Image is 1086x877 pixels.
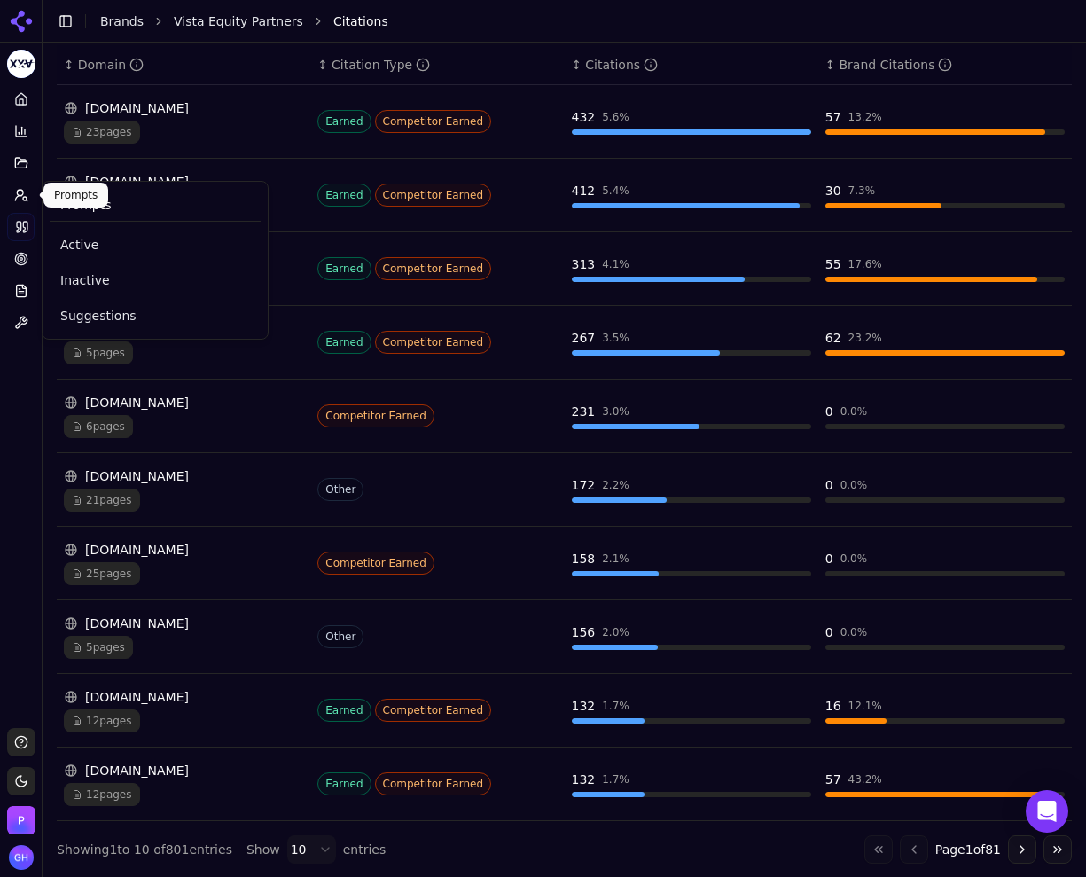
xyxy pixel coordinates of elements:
div: 12.1 % [848,699,882,713]
span: Competitor Earned [317,552,434,575]
span: Other [317,478,363,501]
span: Competitor Earned [375,772,492,795]
span: 6 pages [64,415,133,438]
div: [DOMAIN_NAME] [64,615,303,632]
div: 13.2 % [848,110,882,124]
div: Citation Type [332,56,430,74]
span: Inactive [60,271,250,289]
div: 0 [825,476,833,494]
div: 0.0 % [840,478,868,492]
div: [DOMAIN_NAME] [64,688,303,706]
div: 412 [572,182,596,200]
div: 132 [572,697,596,715]
div: [DOMAIN_NAME] [64,394,303,411]
div: ↕Domain [64,56,303,74]
div: 57 [825,108,841,126]
a: Suggestions [50,300,261,332]
span: Competitor Earned [317,404,434,427]
span: Active [60,236,250,254]
div: Showing 1 to 10 of 801 entries [57,841,232,858]
div: 0 [825,623,833,641]
button: Open organization switcher [7,806,35,834]
div: Citations [585,56,658,74]
div: 43.2 % [848,772,882,787]
a: Inactive [50,264,261,296]
img: Vista Equity Partners [7,50,35,78]
th: totalCitationCount [565,45,818,85]
div: 5.4 % [602,184,629,198]
span: 12 pages [64,783,140,806]
div: ↕Citations [572,56,811,74]
div: 30 [825,182,841,200]
div: 0.0 % [840,404,868,419]
div: ↕Citation Type [317,56,557,74]
div: Domain [78,56,144,74]
div: Data table [57,45,1072,821]
div: 1.7 % [602,699,629,713]
img: Grace Hallen [9,845,34,870]
span: Earned [317,184,371,207]
th: citationTypes [310,45,564,85]
button: Open user button [9,845,34,870]
span: Other [317,625,363,648]
div: Brand Citations [839,56,952,74]
div: 2.1 % [602,552,629,566]
nav: breadcrumb [100,12,1036,30]
div: [DOMAIN_NAME] [64,541,303,559]
span: Earned [317,110,371,133]
span: 21 pages [64,489,140,512]
span: 5 pages [64,341,133,364]
span: Citations [333,12,388,30]
div: 313 [572,255,596,273]
div: 432 [572,108,596,126]
span: Competitor Earned [375,331,492,354]
div: 3.0 % [602,404,629,419]
div: 231 [572,403,596,420]
span: 12 pages [64,709,140,732]
span: Earned [317,699,371,722]
div: [DOMAIN_NAME] [64,99,303,117]
span: Competitor Earned [375,257,492,280]
th: brandCitationCount [818,45,1072,85]
span: Competitor Earned [375,699,492,722]
div: 5.6 % [602,110,629,124]
div: 16 [825,697,841,715]
span: Suggestions [60,307,250,325]
div: 23.2 % [848,331,882,345]
div: 0.0 % [840,625,868,639]
div: [DOMAIN_NAME] [64,173,303,191]
div: 156 [572,623,596,641]
div: 62 [825,329,841,347]
div: 267 [572,329,596,347]
div: 17.6 % [848,257,882,271]
div: 0 [825,550,833,568]
button: Current brand: Vista Equity Partners [7,50,35,78]
span: 25 pages [64,562,140,585]
span: Earned [317,331,371,354]
div: Open Intercom Messenger [1026,790,1068,833]
th: domain [57,45,310,85]
div: 55 [825,255,841,273]
div: 2.2 % [602,478,629,492]
span: Competitor Earned [375,110,492,133]
div: ↕Brand Citations [825,56,1065,74]
div: Prompts [43,183,108,208]
a: Vista Equity Partners [174,12,303,30]
span: Competitor Earned [375,184,492,207]
div: [DOMAIN_NAME] [64,467,303,485]
a: Brands [100,14,144,28]
span: 5 pages [64,636,133,659]
span: Earned [317,257,371,280]
div: [DOMAIN_NAME] [64,762,303,779]
span: Show [246,841,280,858]
div: 0.0 % [840,552,868,566]
div: 7.3 % [848,184,876,198]
div: 57 [825,771,841,788]
div: 158 [572,550,596,568]
div: 3.5 % [602,331,629,345]
div: 2.0 % [602,625,629,639]
div: 172 [572,476,596,494]
span: 23 pages [64,121,140,144]
a: Active [50,229,261,261]
img: Perrill [7,806,35,834]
